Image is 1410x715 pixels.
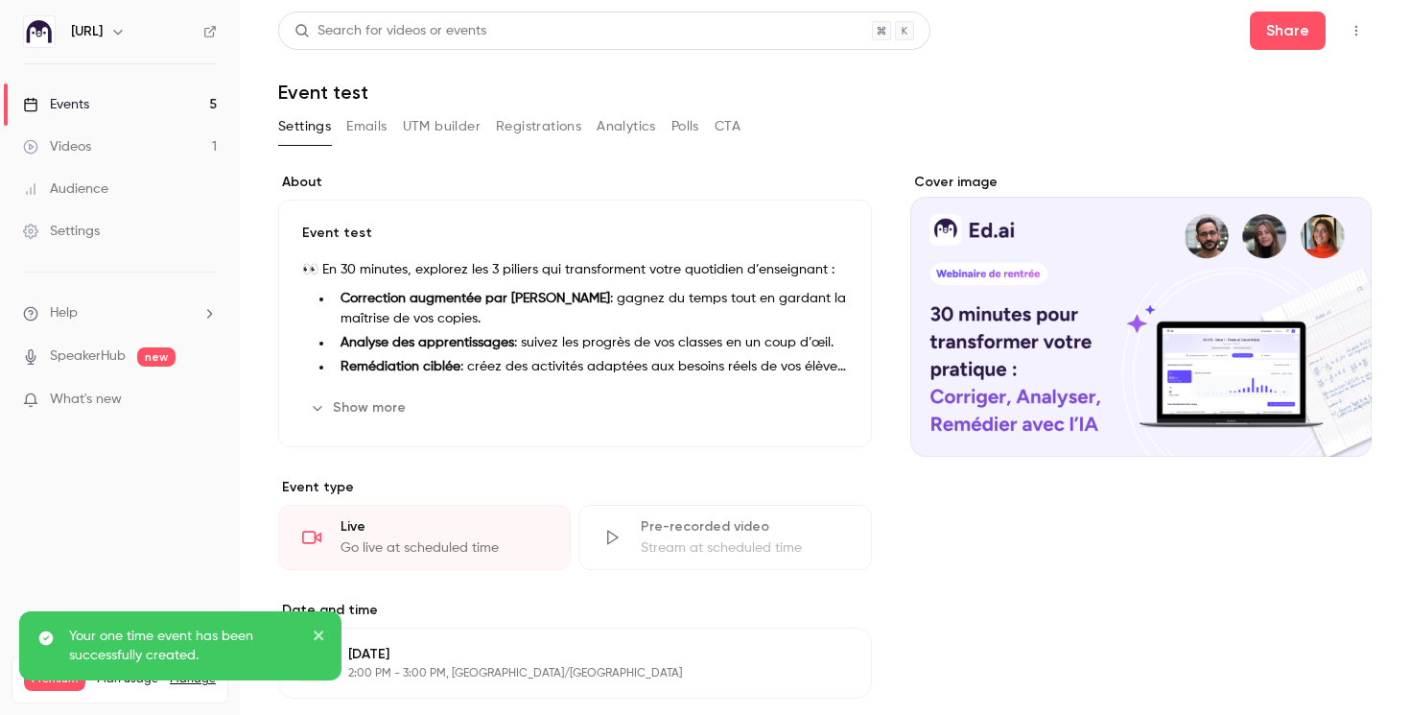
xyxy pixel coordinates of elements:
div: Videos [23,137,91,156]
strong: Remédiation ciblée [341,360,460,373]
label: Date and time [278,601,872,620]
span: new [137,347,176,367]
div: Live [341,517,547,536]
li: : gagnez du temps tout en gardant la maîtrise de vos copies. [333,289,848,329]
h1: Event test [278,81,1372,104]
button: CTA [715,111,740,142]
p: Event type [278,478,872,497]
div: Pre-recorded video [641,517,847,536]
button: Polls [671,111,699,142]
button: Registrations [496,111,581,142]
div: Stream at scheduled time [641,538,847,558]
span: Help [50,303,78,323]
img: Ed.ai [24,16,55,47]
li: : suivez les progrès de vos classes en un coup d’œil. [333,333,848,353]
p: 👀 En 30 minutes, explorez les 3 piliers qui transforment votre quotidien d’enseignant : [302,258,848,281]
strong: Analyse des apprentissages [341,336,514,349]
button: close [313,627,326,650]
li: help-dropdown-opener [23,303,217,323]
div: Search for videos or events [294,21,486,41]
section: Cover image [910,173,1372,457]
p: Your one time event has been successfully created. [69,627,299,665]
div: Audience [23,179,108,199]
p: [DATE] [348,645,770,664]
span: What's new [50,390,122,410]
div: Events [23,95,89,114]
button: Analytics [597,111,656,142]
div: Pre-recorded videoStream at scheduled time [578,505,871,570]
button: Show more [302,393,417,423]
div: Settings [23,222,100,241]
label: Cover image [910,173,1372,192]
p: Event test [302,224,848,243]
p: 2:00 PM - 3:00 PM, [GEOGRAPHIC_DATA]/[GEOGRAPHIC_DATA] [348,666,770,681]
strong: Correction augmentée par [PERSON_NAME] [341,292,610,305]
li: : créez des activités adaptées aux besoins réels de vos élèves. [333,357,848,377]
button: Settings [278,111,331,142]
a: SpeakerHub [50,346,126,367]
button: Share [1250,12,1326,50]
label: About [278,173,872,192]
button: UTM builder [403,111,481,142]
button: Emails [346,111,387,142]
div: LiveGo live at scheduled time [278,505,571,570]
div: Go live at scheduled time [341,538,547,558]
h6: [URL] [71,22,103,41]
